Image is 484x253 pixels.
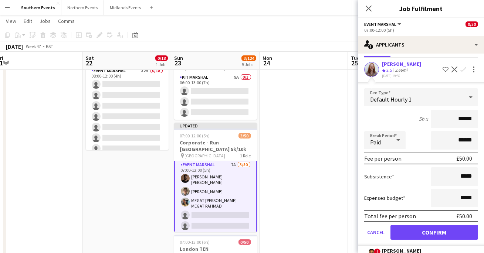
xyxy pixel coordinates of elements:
[364,212,416,220] div: Total fee per person
[242,62,256,67] div: 5 Jobs
[261,59,272,67] span: 24
[382,61,421,67] div: [PERSON_NAME]
[364,48,390,54] span: Applicants
[350,59,359,67] span: 25
[185,153,226,158] span: [GEOGRAPHIC_DATA]
[174,246,257,252] h3: London TEN
[358,4,484,13] h3: Job Fulfilment
[180,239,210,245] span: 07:00-13:00 (6h)
[263,55,272,61] span: Mon
[240,153,251,158] span: 1 Role
[364,155,402,162] div: Fee per person
[456,212,472,220] div: £50.00
[155,55,168,61] span: 0/18
[174,73,257,120] app-card-role: Kit Marshal9A0/306:00-13:00 (7h)
[37,16,54,26] a: Jobs
[85,59,94,67] span: 22
[370,139,381,146] span: Paid
[15,0,61,15] button: Southern Events
[364,195,405,201] label: Expenses budget
[40,18,51,24] span: Jobs
[24,18,32,24] span: Edit
[456,155,472,162] div: £50.00
[3,16,19,26] a: View
[419,116,428,122] div: 5h x
[21,16,35,26] a: Edit
[364,173,394,180] label: Subsistence
[241,55,256,61] span: 3/124
[6,18,16,24] span: View
[174,123,257,232] app-job-card: Updated07:00-12:00 (5h)3/50Corporate - Run [GEOGRAPHIC_DATA] 5k/10k [GEOGRAPHIC_DATA]1 RoleEvent ...
[61,0,104,15] button: Northern Events
[104,0,147,15] button: Midlands Events
[364,21,402,27] button: Event Marshal
[423,48,451,54] span: Unavailable
[396,48,417,54] span: Declined
[390,225,478,240] button: Confirm
[364,21,396,27] span: Event Marshal
[364,225,387,240] button: Cancel
[174,123,257,129] div: Updated
[156,62,167,67] div: 1 Job
[238,133,251,139] span: 3/50
[351,55,359,61] span: Tue
[180,133,210,139] span: 07:00-12:00 (5h)
[370,96,412,103] span: Default Hourly 1
[386,67,392,73] span: 2.5
[358,36,484,54] div: Applicants
[173,59,183,67] span: 23
[86,55,94,61] span: Sat
[364,27,478,33] div: 07:00-12:00 (5h)
[58,18,75,24] span: Comms
[46,44,53,49] div: BST
[466,21,478,27] span: 0/50
[174,41,257,120] app-job-card: 06:00-13:00 (7h)0/3RT Kit Assistant - [GEOGRAPHIC_DATA] TEN [GEOGRAPHIC_DATA]1 RoleKit Marshal9A0...
[382,73,421,78] div: [DATE] 19:59
[55,16,78,26] a: Comms
[24,44,43,49] span: Week 47
[393,67,409,73] div: 3.66mi
[174,55,183,61] span: Sun
[6,43,23,50] div: [DATE]
[174,139,257,153] h3: Corporate - Run [GEOGRAPHIC_DATA] 5k/10k
[86,41,169,150] app-job-card: 08:00-12:00 (4h)0/18Olympic North 5k & 10k [GEOGRAPHIC_DATA] 5k and 10k1 RoleEvent Marshal32A0/18...
[238,239,251,245] span: 0/50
